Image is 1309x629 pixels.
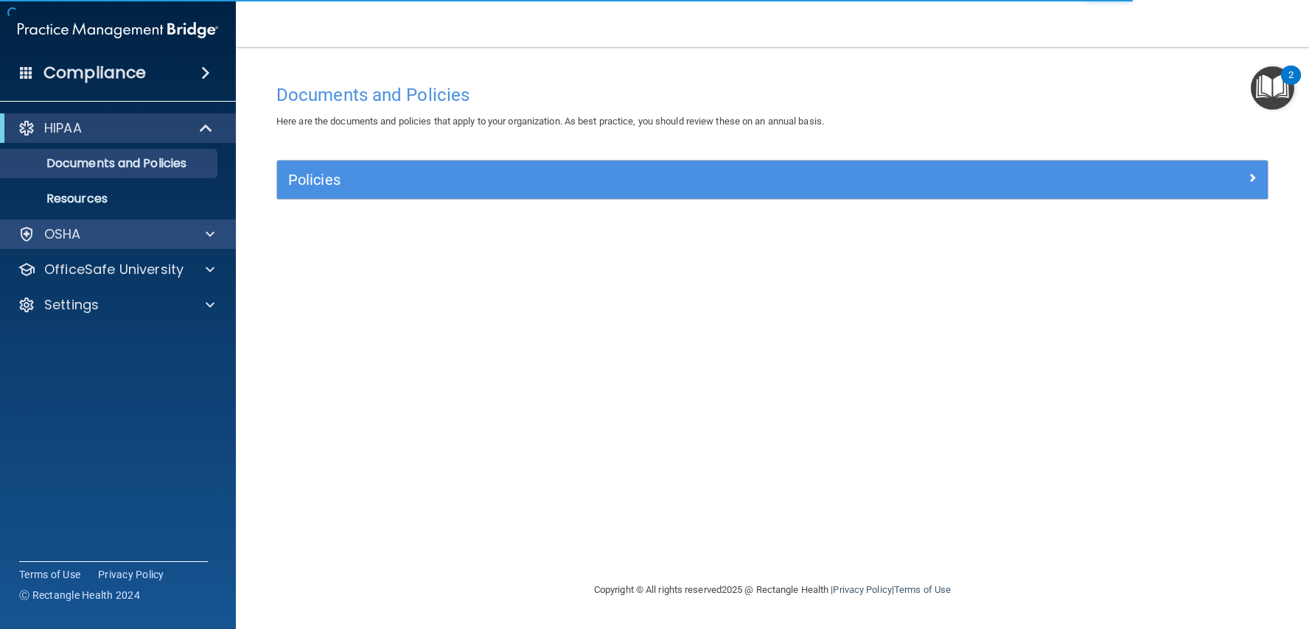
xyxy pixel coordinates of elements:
h4: Documents and Policies [276,85,1268,105]
h5: Policies [288,172,1009,188]
button: Open Resource Center, 2 new notifications [1251,66,1294,110]
div: Copyright © All rights reserved 2025 @ Rectangle Health | | [503,566,1041,614]
a: Terms of Use [19,567,80,582]
span: Here are the documents and policies that apply to your organization. As best practice, you should... [276,116,824,127]
span: Ⓒ Rectangle Health 2024 [19,588,140,602]
a: Privacy Policy [833,584,891,595]
img: PMB logo [18,15,218,45]
a: Privacy Policy [98,567,164,582]
iframe: Drift Widget Chat Controller [1054,524,1291,583]
div: 2 [1288,75,1294,94]
p: Settings [44,296,99,314]
a: OfficeSafe University [18,261,214,278]
h4: Compliance [43,63,146,83]
p: Resources [10,191,211,206]
p: OSHA [44,225,81,243]
a: HIPAA [18,119,214,137]
a: OSHA [18,225,214,243]
p: Documents and Policies [10,156,211,171]
a: Policies [288,168,1257,191]
a: Terms of Use [894,584,951,595]
p: HIPAA [44,119,82,137]
a: Settings [18,296,214,314]
p: OfficeSafe University [44,261,184,278]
